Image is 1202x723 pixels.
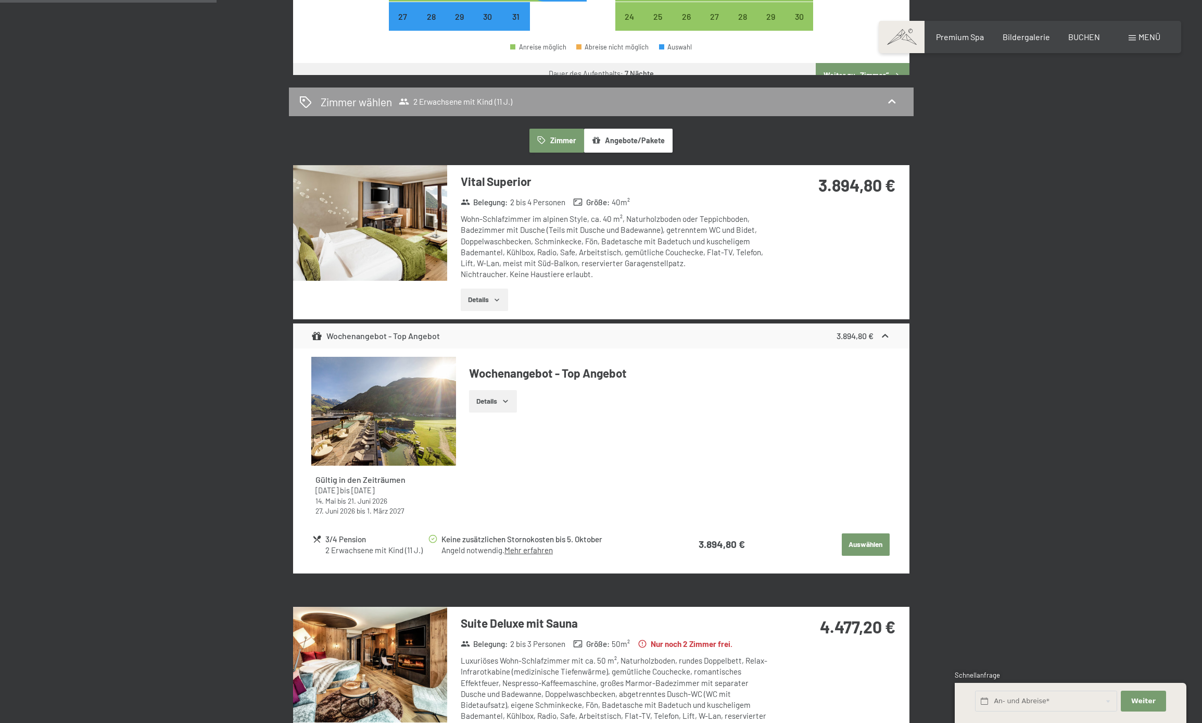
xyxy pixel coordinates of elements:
div: Anreise möglich [615,2,643,30]
button: Details [461,289,508,311]
div: Tue Nov 25 2025 [644,2,672,30]
div: 29 [758,13,784,39]
div: 27 [701,13,727,39]
div: Dauer des Aufenthalts: [549,69,654,79]
strong: Nur noch 2 Zimmer frei. [638,639,732,650]
h3: Vital Superior [461,173,770,190]
strong: Belegung : [461,197,508,208]
button: Weiter [1121,691,1166,712]
time: 12.04.2026 [351,486,374,495]
a: Mehr erfahren [504,545,553,555]
span: 2 Erwachsene mit Kind (11 J.) [399,96,512,107]
h4: Wochenangebot - Top Angebot [469,365,891,381]
div: 27 [390,13,416,39]
div: Fri Nov 28 2025 [728,2,756,30]
div: Fri Oct 31 2025 [502,2,530,30]
div: bis [315,506,452,516]
time: 21.06.2026 [348,496,387,505]
div: Anreise möglich [785,2,813,30]
strong: Gültig in den Zeiträumen [315,475,406,484]
div: 30 [786,13,812,39]
div: Anreise möglich [700,2,728,30]
time: 27.06.2026 [315,506,355,515]
div: Wohn-Schlafzimmer im alpinen Style, ca. 40 m², Naturholzboden oder Teppichboden, Badezimmer mit D... [461,214,770,280]
div: Anreise möglich [672,2,700,30]
div: Wed Oct 29 2025 [445,2,473,30]
div: Anreise möglich [510,44,566,51]
b: 7 Nächte [625,69,654,78]
div: Auswahl [659,44,692,51]
div: Anreise möglich [502,2,530,30]
div: 29 [446,13,472,39]
strong: Größe : [573,197,610,208]
span: 2 bis 4 Personen [510,197,565,208]
div: 24 [616,13,642,39]
div: 2 Erwachsene mit Kind (11 J.) [325,545,427,556]
div: 3/4 Pension [325,533,427,545]
div: Wed Nov 26 2025 [672,2,700,30]
div: 28 [729,13,755,39]
div: 28 [418,13,444,39]
div: Abreise nicht möglich [576,44,649,51]
span: 2 bis 3 Personen [510,639,565,650]
time: 14.05.2026 [315,496,336,505]
a: Bildergalerie [1003,32,1050,42]
div: Wochenangebot - Top Angebot3.894,80 € [293,323,909,348]
div: Thu Nov 27 2025 [700,2,728,30]
a: BUCHEN [1068,32,1100,42]
div: Anreise möglich [445,2,473,30]
img: mss_renderimg.php [293,165,447,281]
span: Weiter [1131,696,1156,706]
button: Angebote/Pakete [584,129,673,153]
span: Menü [1138,32,1160,42]
strong: Belegung : [461,639,508,650]
div: Mon Oct 27 2025 [389,2,417,30]
span: 50 m² [612,639,630,650]
div: Wochenangebot - Top Angebot [311,330,440,342]
button: Zimmer [529,129,584,153]
span: 40 m² [612,197,630,208]
img: mss_renderimg.php [311,357,456,466]
div: 26 [673,13,699,39]
button: Weiter zu „Zimmer“ [816,63,909,88]
div: Sat Nov 29 2025 [757,2,785,30]
div: Angeld notwendig. [441,545,658,556]
button: Auswählen [842,533,890,556]
img: mss_renderimg.php [293,607,447,722]
div: Anreise möglich [728,2,756,30]
div: Anreise möglich [757,2,785,30]
div: Anreise möglich [389,2,417,30]
div: Anreise möglich [417,2,445,30]
h2: Zimmer wählen [321,94,392,109]
div: Mon Nov 24 2025 [615,2,643,30]
strong: Größe : [573,639,610,650]
strong: 3.894,80 € [818,175,895,195]
button: Details [469,390,516,413]
h3: Suite Deluxe mit Sauna [461,615,770,631]
div: Keine zusätzlichen Stornokosten bis 5. Oktober [441,533,658,545]
time: 01.03.2027 [367,506,404,515]
div: 31 [503,13,529,39]
strong: 3.894,80 € [837,331,874,341]
span: Schnellanfrage [955,671,1000,679]
div: 25 [645,13,671,39]
time: 21.09.2025 [315,486,338,495]
div: Anreise möglich [644,2,672,30]
div: Sun Nov 30 2025 [785,2,813,30]
a: Premium Spa [936,32,984,42]
strong: 4.477,20 € [820,617,895,637]
div: Thu Oct 30 2025 [474,2,502,30]
div: bis [315,496,452,506]
div: Tue Oct 28 2025 [417,2,445,30]
strong: 3.894,80 € [699,538,745,550]
div: bis [315,485,452,496]
div: 30 [475,13,501,39]
div: Anreise möglich [474,2,502,30]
